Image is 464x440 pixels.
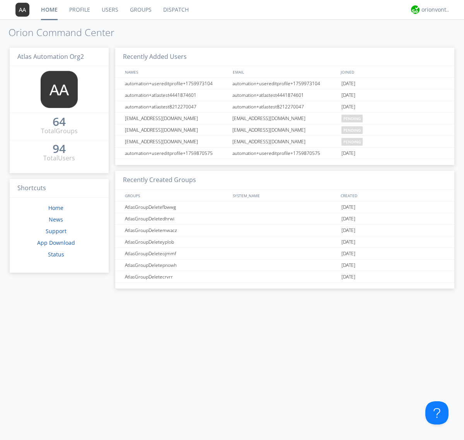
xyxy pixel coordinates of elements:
span: Atlas Automation Org2 [17,52,84,61]
span: [DATE] [341,148,355,159]
a: AtlasGroupDeletepnowh[DATE] [115,260,454,271]
div: SYSTEM_NAME [231,190,339,201]
div: Total Groups [41,127,78,136]
span: [DATE] [341,225,355,236]
a: Support [46,227,67,235]
div: [EMAIL_ADDRESS][DOMAIN_NAME] [230,136,339,147]
div: AtlasGroupDeletefbwwg [123,201,230,213]
span: [DATE] [341,78,355,89]
div: EMAIL [231,66,339,77]
span: pending [341,115,363,122]
span: [DATE] [341,260,355,271]
div: automation+atlastest4441874601 [123,89,230,101]
div: automation+usereditprofile+1759973104 [230,78,339,89]
div: automation+usereditprofile+1759870575 [123,148,230,159]
iframe: Toggle Customer Support [425,401,449,425]
a: App Download [37,239,75,246]
a: automation+atlastest8212270047automation+atlastest8212270047[DATE] [115,101,454,113]
span: [DATE] [341,236,355,248]
h3: Shortcuts [10,179,109,198]
h3: Recently Created Groups [115,171,454,190]
a: [EMAIL_ADDRESS][DOMAIN_NAME][EMAIL_ADDRESS][DOMAIN_NAME]pending [115,124,454,136]
img: 373638.png [41,71,78,108]
a: [EMAIL_ADDRESS][DOMAIN_NAME][EMAIL_ADDRESS][DOMAIN_NAME]pending [115,113,454,124]
span: pending [341,126,363,134]
div: AtlasGroupDeletecrvrr [123,271,230,282]
span: [DATE] [341,271,355,283]
div: 94 [53,145,66,153]
a: AtlasGroupDeleteojmmf[DATE] [115,248,454,260]
div: [EMAIL_ADDRESS][DOMAIN_NAME] [123,113,230,124]
div: 64 [53,118,66,125]
div: AtlasGroupDeletemwacz [123,225,230,236]
a: [EMAIL_ADDRESS][DOMAIN_NAME][EMAIL_ADDRESS][DOMAIN_NAME]pending [115,136,454,148]
a: Home [48,204,63,211]
span: [DATE] [341,101,355,113]
a: 94 [53,145,66,154]
a: AtlasGroupDeleteyplob[DATE] [115,236,454,248]
a: News [49,216,63,223]
a: automation+atlastest4441874601automation+atlastest4441874601[DATE] [115,89,454,101]
a: AtlasGroupDeletefbwwg[DATE] [115,201,454,213]
a: automation+usereditprofile+1759870575automation+usereditprofile+1759870575[DATE] [115,148,454,159]
div: [EMAIL_ADDRESS][DOMAIN_NAME] [123,124,230,136]
div: automation+usereditprofile+1759973104 [123,78,230,89]
div: automation+atlastest8212270047 [123,101,230,112]
a: automation+usereditprofile+1759973104automation+usereditprofile+1759973104[DATE] [115,78,454,89]
div: [EMAIL_ADDRESS][DOMAIN_NAME] [123,136,230,147]
div: automation+atlastest8212270047 [230,101,339,112]
a: 64 [53,118,66,127]
a: AtlasGroupDeletemwacz[DATE] [115,225,454,236]
div: JOINED [339,66,447,77]
div: AtlasGroupDeletedhrwi [123,213,230,224]
div: [EMAIL_ADDRESS][DOMAIN_NAME] [230,113,339,124]
div: AtlasGroupDeleteyplob [123,236,230,247]
div: automation+atlastest4441874601 [230,89,339,101]
div: AtlasGroupDeleteojmmf [123,248,230,259]
div: orionvontas+atlas+automation+org2 [421,6,450,14]
span: pending [341,138,363,146]
span: [DATE] [341,213,355,225]
h3: Recently Added Users [115,48,454,67]
div: NAMES [123,66,229,77]
span: [DATE] [341,89,355,101]
img: 29d36aed6fa347d5a1537e7736e6aa13 [411,5,420,14]
div: GROUPS [123,190,229,201]
div: AtlasGroupDeletepnowh [123,260,230,271]
div: automation+usereditprofile+1759870575 [230,148,339,159]
img: 373638.png [15,3,29,17]
div: Total Users [43,154,75,163]
a: AtlasGroupDeletecrvrr[DATE] [115,271,454,283]
span: [DATE] [341,248,355,260]
div: CREATED [339,190,447,201]
a: AtlasGroupDeletedhrwi[DATE] [115,213,454,225]
span: [DATE] [341,201,355,213]
div: [EMAIL_ADDRESS][DOMAIN_NAME] [230,124,339,136]
a: Status [48,251,64,258]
